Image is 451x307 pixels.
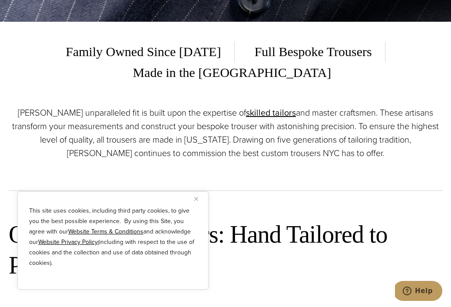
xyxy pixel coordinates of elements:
[194,194,205,204] button: Close
[66,41,234,62] span: Family Owned Since [DATE]
[194,197,198,201] img: Close
[29,206,197,268] p: This site uses cookies, including third party cookies, to give you the best possible experience. ...
[242,41,385,62] span: Full Bespoke Trousers
[246,106,296,119] a: skilled tailors
[9,106,442,160] p: [PERSON_NAME] unparalleled fit is built upon the expertise of and master craftsmen. These artisan...
[38,237,98,247] a: Website Privacy Policy
[68,227,143,236] a: Website Terms & Conditions
[120,62,332,83] span: Made in the [GEOGRAPHIC_DATA]
[9,219,442,281] h2: Our Bespoke Trousers: Hand Tailored to Perfection
[395,281,442,303] iframe: Opens a widget where you can chat to one of our agents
